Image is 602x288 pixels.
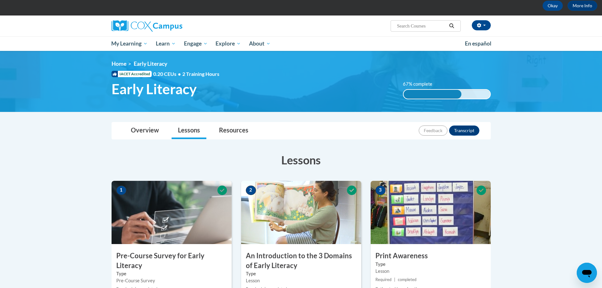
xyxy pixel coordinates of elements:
[178,71,181,77] span: •
[375,186,386,195] span: 3
[102,36,500,51] div: Main menu
[111,40,148,47] span: My Learning
[371,251,491,261] h3: Print Awareness
[375,277,392,282] span: Required
[577,263,597,283] iframe: Button to launch messaging window
[134,60,167,67] span: Early Literacy
[398,277,417,282] span: completed
[449,126,479,136] button: Transcript
[112,251,232,271] h3: Pre-Course Survey for Early Literacy
[153,70,182,77] span: 0.20 CEUs
[246,186,256,195] span: 2
[249,40,271,47] span: About
[152,36,180,51] a: Learn
[371,181,491,244] img: Course Image
[125,122,165,139] a: Overview
[472,20,491,30] button: Account Settings
[396,22,447,30] input: Search Courses
[568,1,597,11] a: More Info
[404,90,461,99] div: 67% complete
[116,270,227,277] label: Type
[543,1,563,11] button: Okay
[116,277,227,284] div: Pre-Course Survey
[246,277,356,284] div: Lesson
[182,71,219,77] span: 2 Training Hours
[112,20,182,32] img: Cox Campus
[375,268,486,275] div: Lesson
[211,36,245,51] a: Explore
[213,122,255,139] a: Resources
[419,126,447,136] button: Feedback
[403,81,439,88] label: 67% complete
[180,36,212,51] a: Engage
[241,181,361,244] img: Course Image
[107,36,152,51] a: My Learning
[245,36,275,51] a: About
[112,81,197,97] span: Early Literacy
[112,20,232,32] a: Cox Campus
[465,40,491,47] span: En español
[447,22,456,30] button: Search
[246,270,356,277] label: Type
[112,71,152,77] span: IACET Accredited
[184,40,208,47] span: Engage
[156,40,176,47] span: Learn
[116,186,126,195] span: 1
[172,122,206,139] a: Lessons
[112,152,491,168] h3: Lessons
[112,181,232,244] img: Course Image
[375,261,486,268] label: Type
[216,40,241,47] span: Explore
[112,60,126,67] a: Home
[461,37,496,50] a: En español
[394,277,395,282] span: |
[241,251,361,271] h3: An Introduction to the 3 Domains of Early Literacy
